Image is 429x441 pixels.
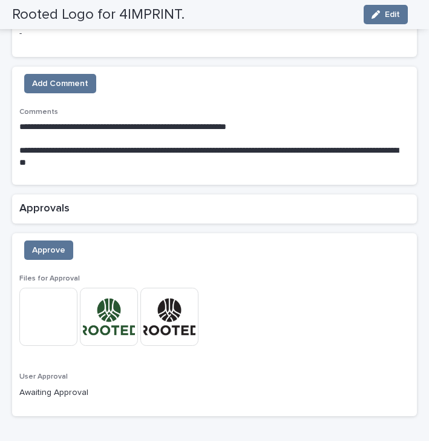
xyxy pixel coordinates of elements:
span: Approve [32,244,65,256]
span: User Approval [19,373,68,380]
span: Files for Approval [19,275,80,282]
p: - [19,27,410,40]
h2: Approvals [19,202,410,216]
p: Awaiting Approval [19,386,410,399]
span: Edit [385,10,400,19]
button: Edit [364,5,408,24]
span: Add Comment [32,78,88,90]
button: Add Comment [24,74,96,93]
h2: Rooted Logo for 4IMPRINT. [12,6,185,24]
span: Comments [19,108,58,116]
button: Approve [24,240,73,260]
